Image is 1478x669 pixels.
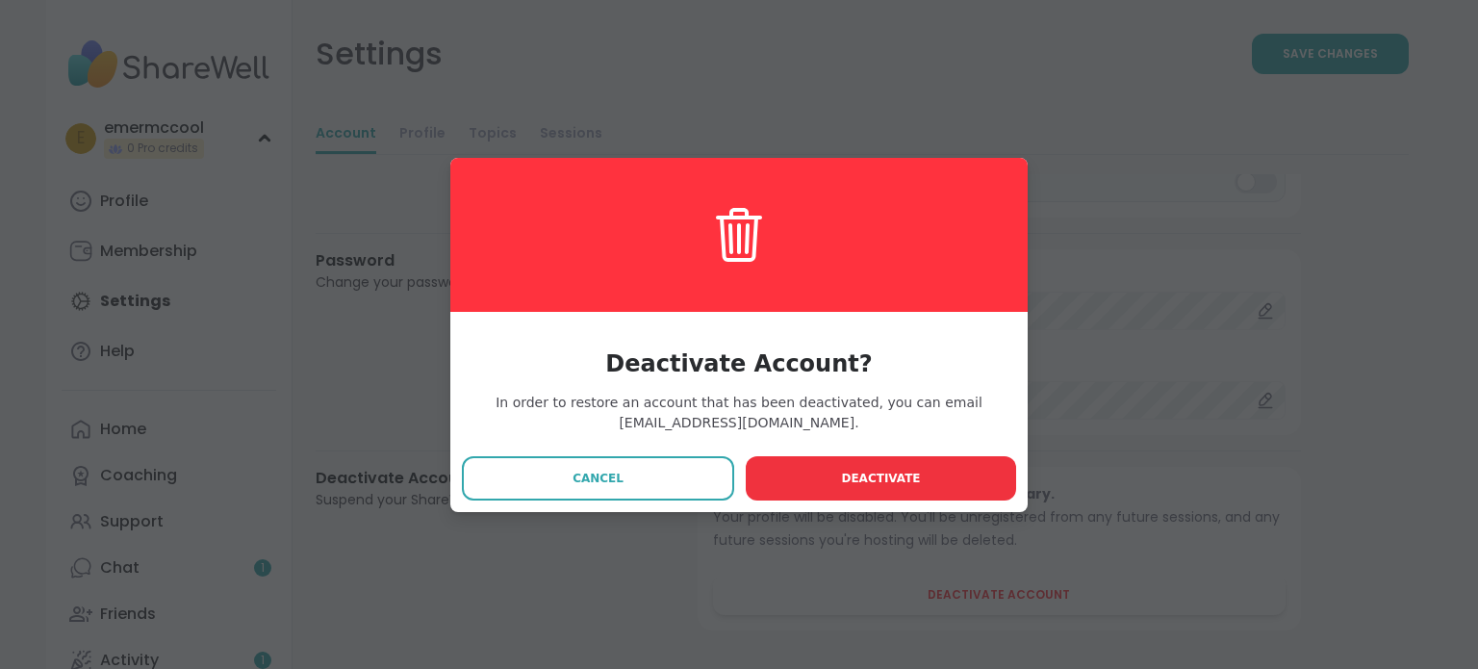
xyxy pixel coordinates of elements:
[462,347,1016,381] h3: Deactivate Account?
[462,393,1016,433] span: In order to restore an account that has been deactivated, you can email [EMAIL_ADDRESS][DOMAIN_NA...
[746,456,1016,501] button: Deactivate
[573,470,624,487] span: Cancel
[462,456,734,501] button: Cancel
[841,470,920,487] span: Deactivate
